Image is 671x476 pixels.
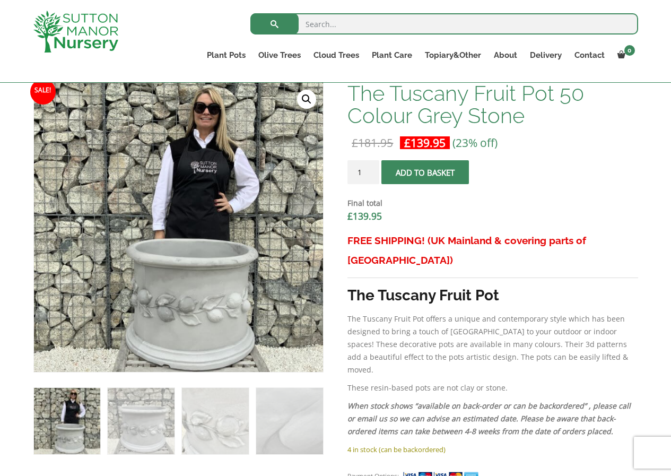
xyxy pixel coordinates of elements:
a: Olive Trees [252,48,307,63]
bdi: 139.95 [347,210,382,222]
span: £ [352,135,358,150]
h3: FREE SHIPPING! (UK Mainland & covering parts of [GEOGRAPHIC_DATA]) [347,231,638,270]
span: 0 [624,45,635,56]
em: When stock shows “available on back-order or can be backordered” , please call or email us so we ... [347,401,631,436]
button: Add to basket [381,160,469,184]
span: £ [347,210,353,222]
strong: The Tuscany Fruit Pot [347,287,499,304]
a: Plant Pots [201,48,252,63]
img: The Tuscany Fruit Pot 50 Colour Grey Stone - Image 2 [108,388,174,454]
bdi: 181.95 [352,135,393,150]
input: Product quantity [347,160,379,184]
a: Contact [568,48,611,63]
img: The Tuscany Fruit Pot 50 Colour Grey Stone - Image 4 [256,388,323,454]
p: These resin-based pots are not clay or stone. [347,382,638,394]
a: Topiary&Other [419,48,487,63]
a: About [487,48,524,63]
a: Delivery [524,48,568,63]
img: logo [33,11,118,53]
dt: Final total [347,197,638,210]
img: The Tuscany Fruit Pot 50 Colour Grey Stone [34,388,100,454]
p: The Tuscany Fruit Pot offers a unique and contemporary style which has been designed to bring a t... [347,313,638,376]
h1: The Tuscany Fruit Pot 50 Colour Grey Stone [347,82,638,127]
span: Sale! [30,79,56,105]
bdi: 139.95 [404,135,446,150]
a: View full-screen image gallery [297,90,316,109]
input: Search... [250,13,638,34]
a: Cloud Trees [307,48,365,63]
a: 0 [611,48,638,63]
a: Plant Care [365,48,419,63]
span: £ [404,135,411,150]
p: 4 in stock (can be backordered) [347,443,638,456]
img: The Tuscany Fruit Pot 50 Colour Grey Stone - Image 3 [182,388,248,454]
span: (23% off) [452,135,498,150]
